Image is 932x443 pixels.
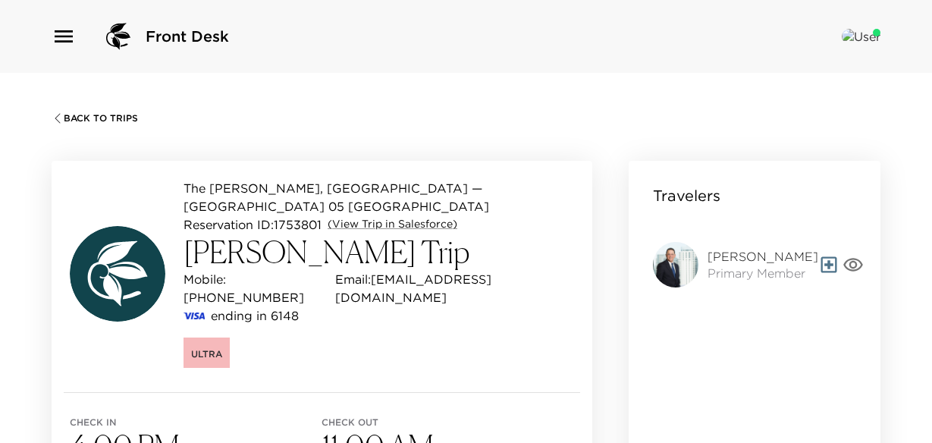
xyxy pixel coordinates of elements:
[70,417,322,428] span: Check in
[184,179,574,215] p: The [PERSON_NAME], [GEOGRAPHIC_DATA] — [GEOGRAPHIC_DATA] 05 [GEOGRAPHIC_DATA]
[184,234,574,270] h3: [PERSON_NAME] Trip
[146,26,229,47] span: Front Desk
[191,348,222,360] span: Ultra
[842,29,880,44] img: User
[64,113,138,124] span: Back To Trips
[328,217,457,232] a: (View Trip in Salesforce)
[653,185,720,206] p: Travelers
[335,270,574,306] p: Email: [EMAIL_ADDRESS][DOMAIN_NAME]
[70,226,165,322] img: avatar.4afec266560d411620d96f9f038fe73f.svg
[184,215,322,234] p: Reservation ID: 1753801
[322,417,573,428] span: Check out
[708,248,818,265] span: [PERSON_NAME]
[211,306,299,325] p: ending in 6148
[708,265,818,281] span: Primary Member
[184,270,329,306] p: Mobile: [PHONE_NUMBER]
[653,242,698,287] img: 9k=
[52,112,138,124] button: Back To Trips
[100,18,137,55] img: logo
[184,313,205,319] img: credit card type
